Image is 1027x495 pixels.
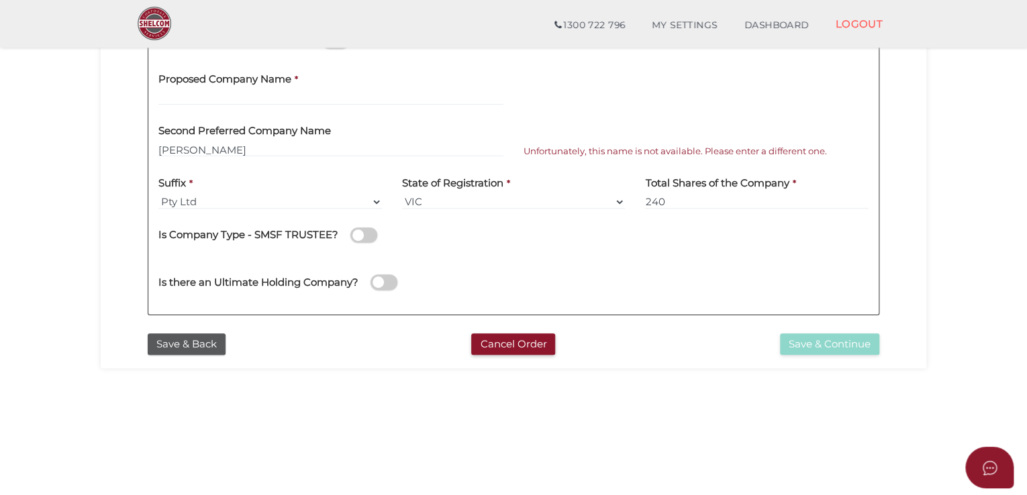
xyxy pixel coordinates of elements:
[158,229,338,241] h4: Is Company Type - SMSF TRUSTEE?
[158,277,358,288] h4: Is there an Ultimate Holding Company?
[402,178,503,189] h4: State of Registration
[645,178,789,189] h4: Total Shares of the Company
[158,178,186,189] h4: Suffix
[158,74,291,85] h4: Proposed Company Name
[541,12,638,39] a: 1300 722 796
[965,447,1014,488] button: Open asap
[638,12,731,39] a: MY SETTINGS
[158,125,331,137] h4: Second Preferred Company Name
[148,333,226,355] button: Save & Back
[780,333,879,355] button: Save & Continue
[822,10,896,38] a: LOGOUT
[731,12,822,39] a: DASHBOARD
[524,146,827,156] span: Unfortunately, this name is not available. Please enter a different one.
[471,333,555,355] button: Cancel Order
